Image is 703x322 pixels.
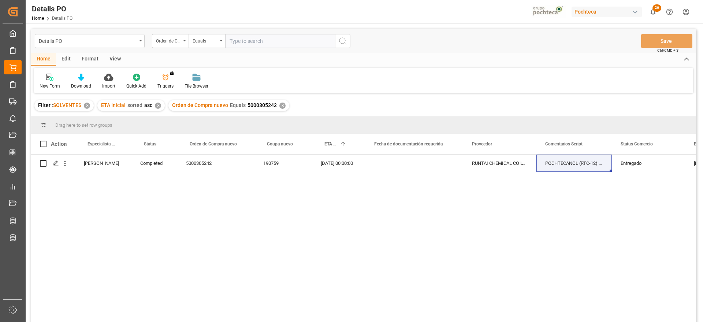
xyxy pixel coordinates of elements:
span: ETD [694,141,702,147]
button: show 26 new notifications [645,4,661,20]
div: ✕ [155,103,161,109]
div: POCHTECANOL (RTC-12) IMP TAM INC 200 KG [536,155,612,172]
span: ETA Inicial [101,102,126,108]
div: 190759 [254,155,312,172]
div: Format [76,53,104,66]
button: Help Center [661,4,678,20]
span: Especialista Logístico [88,141,116,147]
span: Comentarios Script [545,141,583,147]
span: Status Comercio [621,141,653,147]
div: Import [102,83,115,89]
span: asc [144,102,152,108]
img: pochtecaImg.jpg_1689854062.jpg [531,5,567,18]
span: Orden de Compra nuevo [190,141,237,147]
span: 26 [652,4,661,12]
div: [PERSON_NAME] [75,155,131,172]
div: Quick Add [126,83,146,89]
div: Completed [131,155,177,172]
span: Coupa nuevo [267,141,293,147]
div: Orden de Compra nuevo [156,36,181,44]
div: Home [31,53,56,66]
span: Fecha de documentación requerida [374,141,443,147]
div: ✕ [84,103,90,109]
div: Edit [56,53,76,66]
div: 5000305242 [177,155,254,172]
div: File Browser [185,83,208,89]
div: RUNTAI CHEMICAL CO LTD [463,155,536,172]
div: Entregado [621,155,676,172]
div: Details PO [32,3,72,14]
div: [DATE] 00:00:00 [312,155,362,172]
div: Action [51,141,67,147]
div: Pochteca [572,7,642,17]
div: Equals [193,36,217,44]
button: open menu [152,34,189,48]
span: Drag here to set row groups [55,122,112,128]
button: Save [641,34,692,48]
span: Filter : [38,102,53,108]
div: Download [71,83,91,89]
span: ETA Inicial [324,141,337,147]
span: 5000305242 [248,102,277,108]
span: sorted [127,102,142,108]
button: open menu [35,34,145,48]
span: Status [144,141,156,147]
div: ✕ [279,103,286,109]
span: Equals [230,102,246,108]
div: Press SPACE to select this row. [31,155,463,172]
div: View [104,53,126,66]
button: Pochteca [572,5,645,19]
span: SOLVENTES [53,102,81,108]
span: Ctrl/CMD + S [657,48,678,53]
a: Home [32,16,44,21]
input: Type to search [225,34,335,48]
button: search button [335,34,350,48]
button: open menu [189,34,225,48]
span: Proveedor [472,141,492,147]
div: New Form [40,83,60,89]
div: Details PO [39,36,137,45]
span: Orden de Compra nuevo [172,102,228,108]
